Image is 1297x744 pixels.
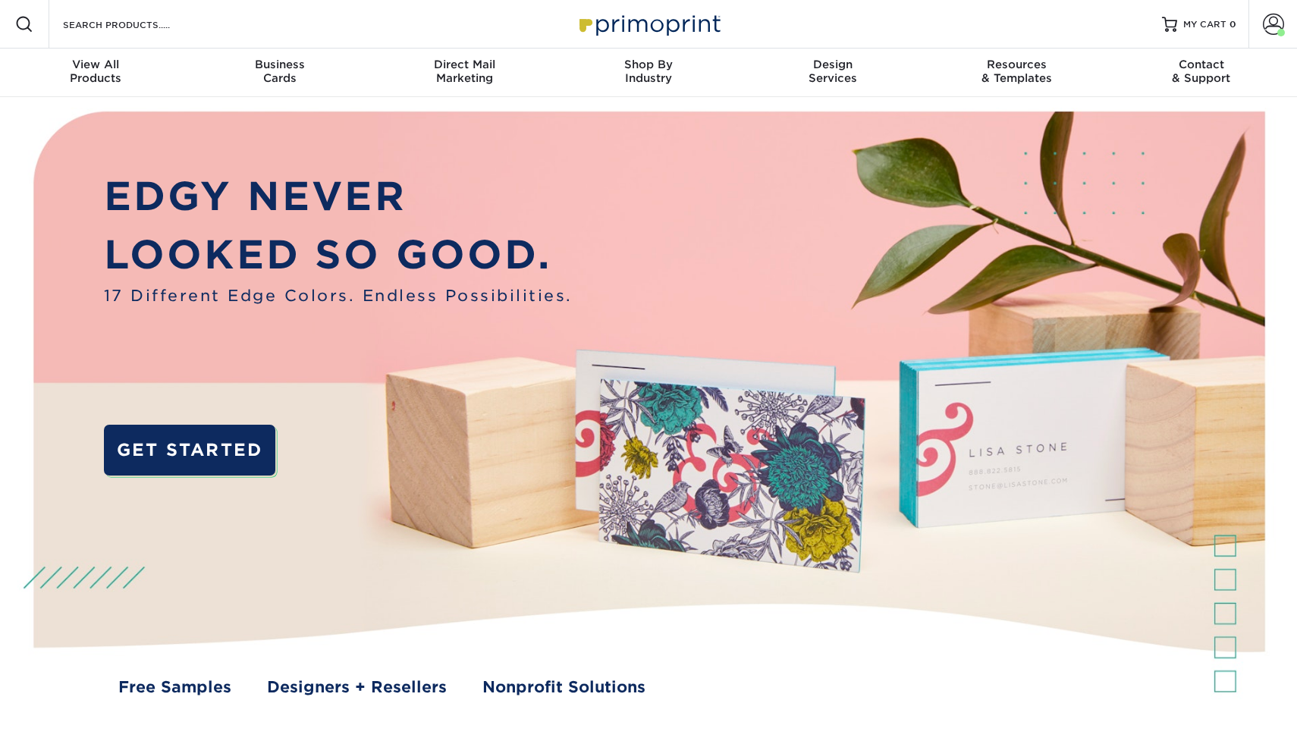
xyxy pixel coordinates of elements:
a: Designers + Resellers [267,676,447,699]
span: View All [4,58,188,71]
div: Products [4,58,188,85]
a: Shop ByIndustry [557,49,741,97]
a: Contact& Support [1109,49,1293,97]
a: DesignServices [740,49,925,97]
span: MY CART [1183,18,1226,31]
a: GET STARTED [104,425,276,476]
a: Direct MailMarketing [372,49,557,97]
span: Business [188,58,372,71]
div: Services [740,58,925,85]
div: & Templates [925,58,1109,85]
a: Nonprofit Solutions [482,676,645,699]
span: Resources [925,58,1109,71]
div: Industry [557,58,741,85]
span: Design [740,58,925,71]
span: Shop By [557,58,741,71]
p: LOOKED SO GOOD. [104,226,573,284]
a: View AllProducts [4,49,188,97]
img: Primoprint [573,8,724,40]
input: SEARCH PRODUCTS..... [61,15,209,33]
a: Resources& Templates [925,49,1109,97]
div: Cards [188,58,372,85]
a: Free Samples [118,676,231,699]
p: EDGY NEVER [104,168,573,226]
span: 17 Different Edge Colors. Endless Possibilities. [104,284,573,308]
a: BusinessCards [188,49,372,97]
div: Marketing [372,58,557,85]
span: Contact [1109,58,1293,71]
span: Direct Mail [372,58,557,71]
div: & Support [1109,58,1293,85]
span: 0 [1229,19,1236,30]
